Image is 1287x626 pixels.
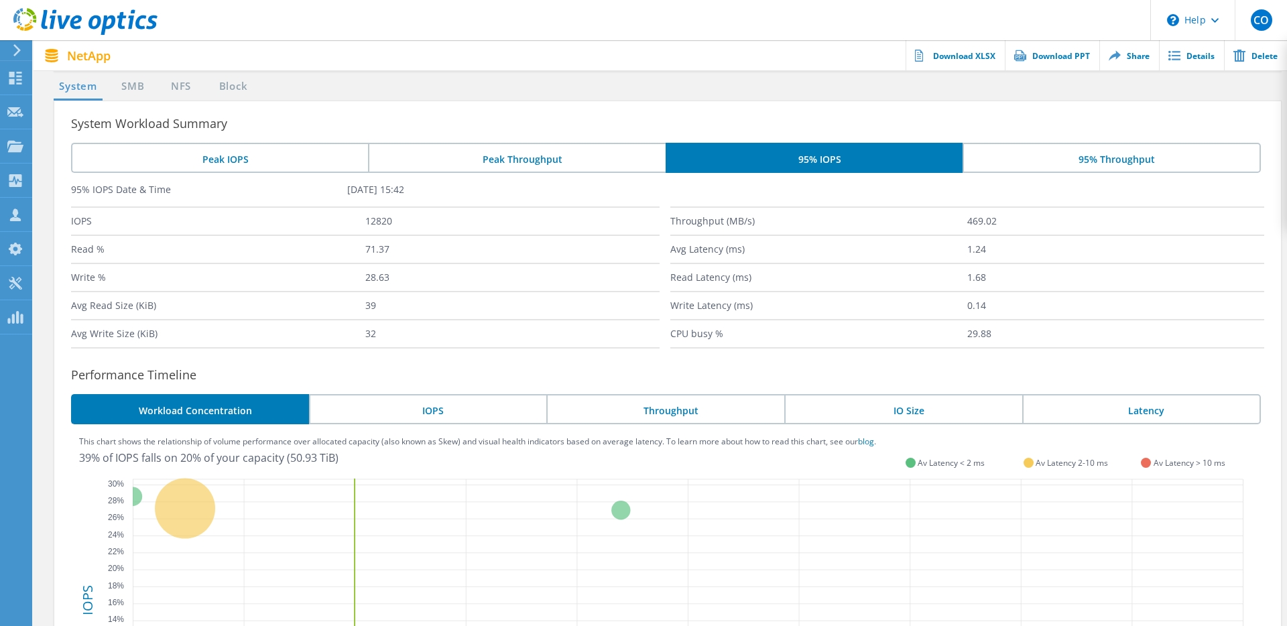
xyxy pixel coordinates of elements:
label: 39 [365,292,660,319]
span: NetApp [67,50,111,62]
a: Share [1099,40,1159,70]
text: 22% [108,547,124,556]
span: blog [858,436,874,447]
li: Peak Throughput [368,143,665,173]
li: 95% Throughput [963,143,1261,173]
label: Read % [71,236,365,263]
label: Avg Write Size (KiB) [71,320,365,347]
a: Download XLSX [906,40,1005,70]
label: 1.68 [967,264,1264,291]
li: Peak IOPS [71,143,368,173]
label: 39% of IOPS falls on 20% of your capacity (50.93 TiB) [79,450,339,465]
li: Throughput [546,394,784,424]
label: 12820 [365,208,660,235]
label: 0.14 [967,292,1264,319]
a: Live Optics Dashboard [13,28,158,38]
a: System [54,78,103,95]
label: Read Latency (ms) [670,264,967,291]
a: Details [1159,40,1224,70]
label: 29.88 [967,320,1264,347]
svg: \n [1167,14,1179,26]
label: Avg Read Size (KiB) [71,292,365,319]
text: 20% [108,564,124,573]
h3: System Workload Summary [71,114,1281,133]
a: NFS [168,78,194,95]
a: Delete [1224,40,1287,70]
text: IOPS [78,585,97,615]
label: IOPS [71,208,365,235]
label: [DATE] 15:42 [347,183,623,196]
a: Download PPT [1005,40,1099,70]
label: Av Latency > 10 ms [1154,457,1225,468]
label: Av Latency < 2 ms [918,457,985,468]
text: 18% [108,581,124,590]
li: Latency [1022,394,1262,424]
label: 95% IOPS Date & Time [71,183,347,196]
li: 95% IOPS [666,143,963,173]
label: Av Latency 2-10 ms [1036,457,1108,468]
li: Workload Concentration [71,394,309,424]
label: 1.24 [967,236,1264,263]
span: CO [1253,15,1269,25]
text: 30% [108,479,124,489]
text: 24% [108,530,124,540]
text: 26% [108,513,124,522]
a: Block [214,78,251,95]
li: IO Size [784,394,1022,424]
label: 32 [365,320,660,347]
label: Write Latency (ms) [670,292,967,319]
label: Write % [71,264,365,291]
text: 14% [108,615,124,624]
label: This chart shows the relationship of volume performance over allocated capacity (also known as Sk... [79,438,876,446]
label: 28.63 [365,264,660,291]
label: Avg Latency (ms) [670,236,967,263]
a: SMB [118,78,147,95]
label: 71.37 [365,236,660,263]
label: Throughput (MB/s) [670,208,967,235]
h3: Performance Timeline [71,365,1281,384]
label: CPU busy % [670,320,967,347]
label: 469.02 [967,208,1264,235]
text: 28% [108,496,124,505]
text: 16% [108,598,124,607]
li: IOPS [309,394,547,424]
